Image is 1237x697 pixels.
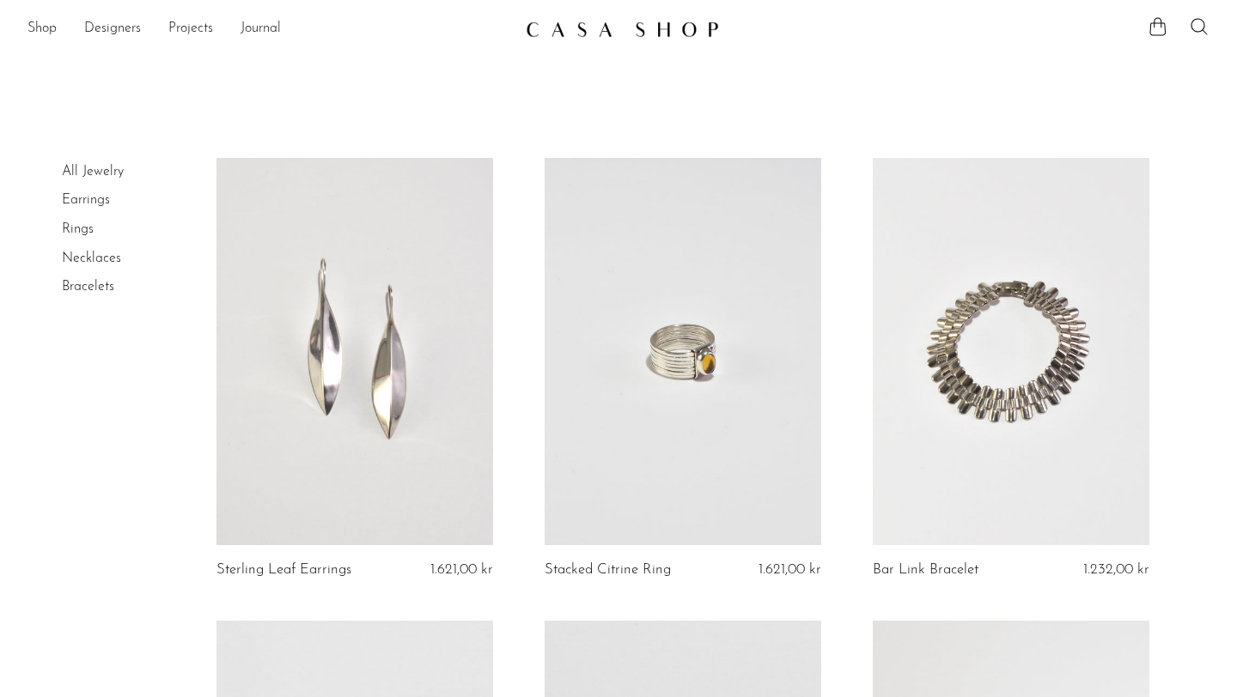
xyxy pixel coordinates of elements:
a: Shop [27,18,57,40]
a: Rings [62,222,94,236]
span: 1.621,00 kr [430,562,493,577]
a: Bar Link Bracelet [873,562,978,578]
nav: Desktop navigation [27,15,512,44]
a: Projects [168,18,213,40]
a: Earrings [62,193,110,207]
a: Sterling Leaf Earrings [216,562,351,578]
a: Stacked Citrine Ring [545,562,671,578]
a: Journal [241,18,281,40]
a: Bracelets [62,280,114,294]
span: 1.232,00 kr [1083,562,1149,577]
ul: NEW HEADER MENU [27,15,512,44]
a: All Jewelry [62,165,124,179]
span: 1.621,00 kr [759,562,821,577]
a: Necklaces [62,252,121,265]
a: Designers [84,18,141,40]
